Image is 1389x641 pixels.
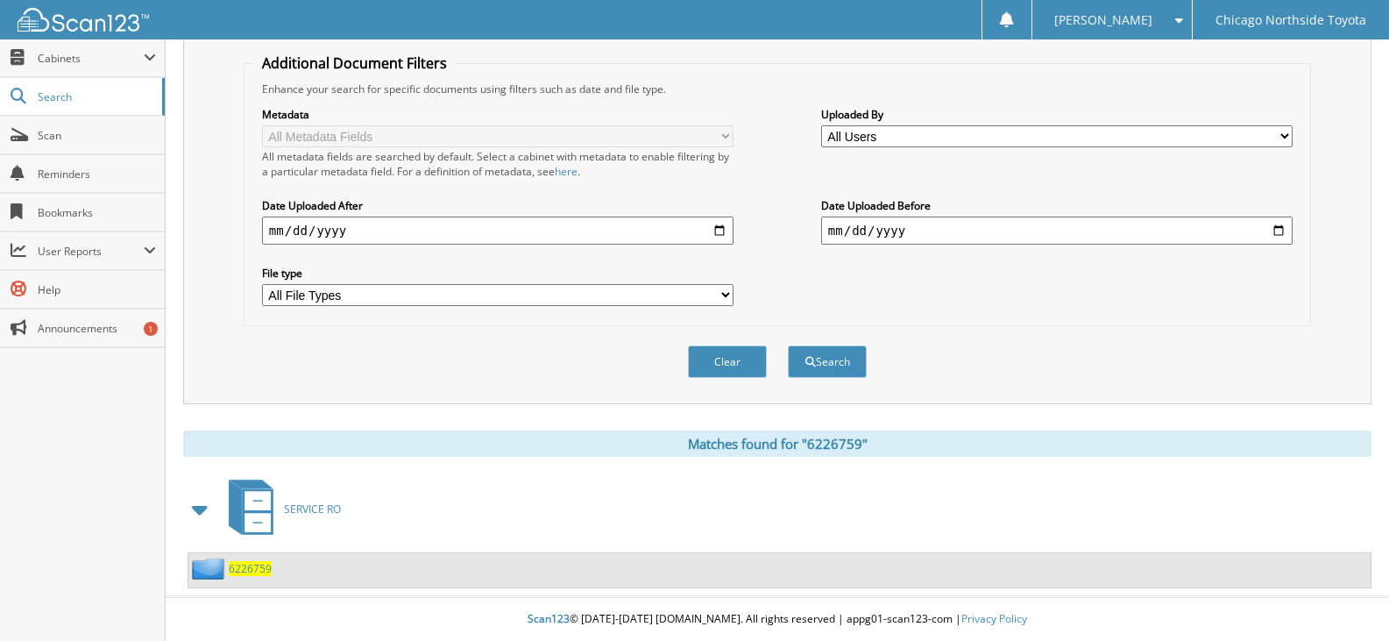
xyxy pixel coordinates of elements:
span: Reminders [38,167,156,182]
span: Scan123 [528,611,570,626]
legend: Additional Document Filters [253,53,456,73]
label: Uploaded By [821,107,1293,122]
button: Clear [688,345,767,378]
a: Privacy Policy [961,611,1027,626]
span: User Reports [38,244,144,259]
div: © [DATE]-[DATE] [DOMAIN_NAME]. All rights reserved | appg01-scan123-com | [166,598,1389,641]
iframe: Chat Widget [1301,557,1389,641]
a: here [555,164,578,179]
div: All metadata fields are searched by default. Select a cabinet with metadata to enable filtering b... [262,149,733,179]
span: [PERSON_NAME] [1054,15,1152,25]
a: SERVICE RO [218,474,341,544]
a: 6226759 [229,561,272,576]
span: Help [38,282,156,297]
div: 1 [144,322,158,336]
span: Chicago Northside Toyota [1215,15,1366,25]
input: start [262,217,733,245]
span: Scan [38,128,156,143]
label: Metadata [262,107,733,122]
div: Matches found for "6226759" [183,431,1371,457]
span: Bookmarks [38,205,156,220]
span: SERVICE RO [284,502,341,516]
img: folder2.png [192,558,229,580]
input: end [821,217,1293,245]
button: Search [788,345,867,378]
span: Cabinets [38,51,144,66]
label: Date Uploaded Before [821,198,1293,213]
img: scan123-logo-white.svg [18,8,149,32]
label: Date Uploaded After [262,198,733,213]
div: Enhance your search for specific documents using filters such as date and file type. [253,82,1301,96]
label: File type [262,266,733,281]
span: Search [38,89,153,104]
span: Announcements [38,321,156,336]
